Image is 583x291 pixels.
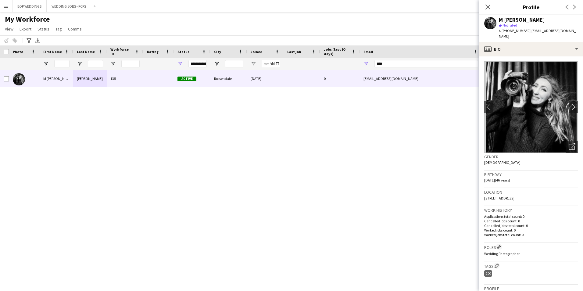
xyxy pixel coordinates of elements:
span: My Workforce [5,15,50,24]
span: Email [363,49,373,54]
div: [DATE] [247,70,284,87]
div: Rossendale [210,70,247,87]
button: WEDDING JOBS - FCFS [47,0,91,12]
span: Active [177,77,196,81]
button: Open Filter Menu [110,61,116,66]
p: Cancelled jobs total count: 0 [484,223,578,228]
input: Joined Filter Input [262,60,280,67]
p: Applications total count: 0 [484,214,578,219]
app-action-btn: Export XLSX [34,37,41,44]
a: View [2,25,16,33]
input: City Filter Input [225,60,243,67]
img: M Joanna Wesolowski [13,73,25,85]
span: Last Name [77,49,95,54]
input: Workforce ID Filter Input [121,60,140,67]
h3: Location [484,189,578,195]
p: Worked jobs count: 0 [484,228,578,232]
button: Open Filter Menu [214,61,220,66]
button: Open Filter Menu [43,61,49,66]
span: [STREET_ADDRESS] [484,196,514,200]
span: Status [38,26,49,32]
div: [EMAIL_ADDRESS][DOMAIN_NAME] [360,70,482,87]
span: [DATE] (46 years) [484,178,510,182]
span: Last job [287,49,301,54]
h3: Profile [479,3,583,11]
span: Status [177,49,189,54]
div: [PERSON_NAME] [73,70,107,87]
app-action-btn: Advanced filters [25,37,33,44]
button: Open Filter Menu [77,61,82,66]
button: Open Filter Menu [251,61,256,66]
div: M [PERSON_NAME] [499,17,545,23]
span: Rating [147,49,159,54]
div: Open photos pop-in [566,141,578,153]
a: Status [35,25,52,33]
input: Last Name Filter Input [88,60,103,67]
div: Bio [479,42,583,56]
span: | [EMAIL_ADDRESS][DOMAIN_NAME] [499,28,576,38]
span: [DEMOGRAPHIC_DATA] [484,160,520,165]
a: Comms [66,25,84,33]
span: Export [20,26,31,32]
h3: Tags [484,263,578,269]
a: Tag [53,25,64,33]
span: Wedding Photographer [484,251,520,256]
span: First Name [43,49,62,54]
button: BDP WEDDINGS [13,0,47,12]
h3: Work history [484,207,578,213]
div: M [PERSON_NAME] [40,70,73,87]
input: Email Filter Input [374,60,478,67]
div: 135 [107,70,143,87]
span: Comms [68,26,82,32]
span: Jobs (last 90 days) [324,47,349,56]
p: Worked jobs total count: 0 [484,232,578,237]
span: t. [PHONE_NUMBER] [499,28,531,33]
h3: Roles [484,244,578,250]
span: Joined [251,49,263,54]
div: 2 [484,270,492,277]
div: 0 [320,70,360,87]
a: Export [17,25,34,33]
span: Photo [13,49,23,54]
button: Open Filter Menu [363,61,369,66]
span: View [5,26,13,32]
h3: Gender [484,154,578,160]
input: First Name Filter Input [54,60,70,67]
span: City [214,49,221,54]
button: Open Filter Menu [177,61,183,66]
img: Crew avatar or photo [484,61,578,153]
p: Cancelled jobs count: 0 [484,219,578,223]
span: Workforce ID [110,47,132,56]
h3: Birthday [484,172,578,177]
span: Not rated [503,23,517,27]
span: Tag [55,26,62,32]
